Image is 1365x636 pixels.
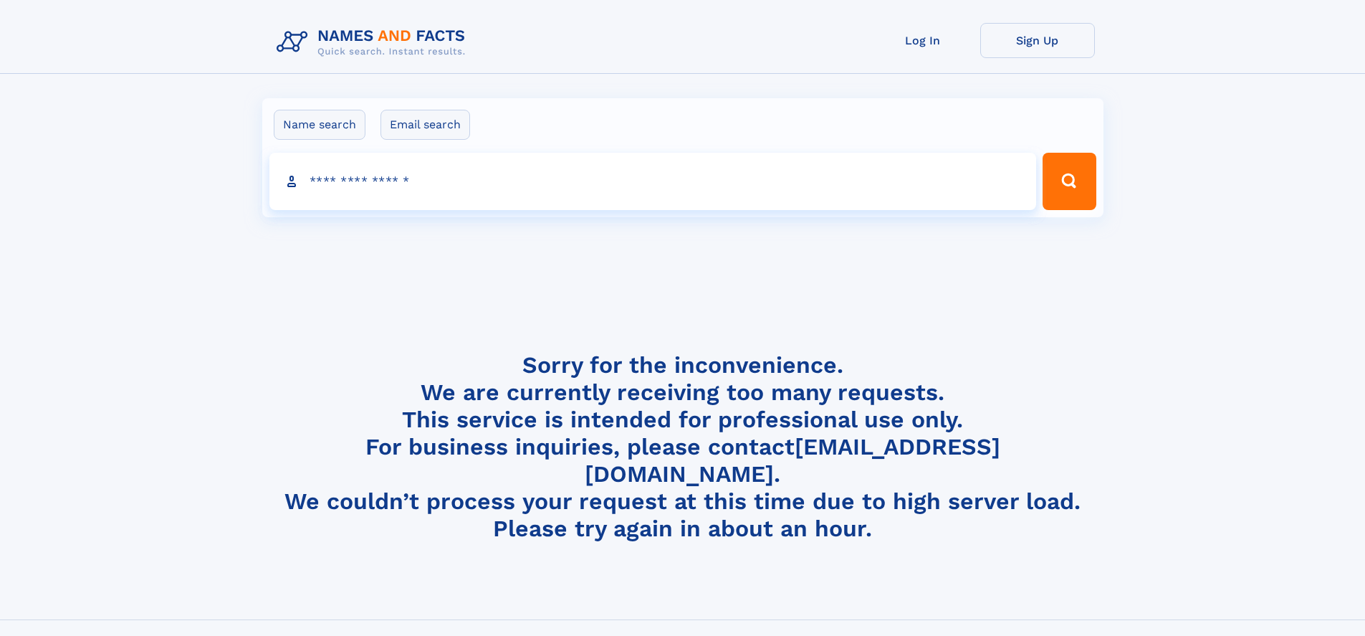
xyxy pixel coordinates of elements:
[271,351,1095,543] h4: Sorry for the inconvenience. We are currently receiving too many requests. This service is intend...
[980,23,1095,58] a: Sign Up
[269,153,1037,210] input: search input
[274,110,365,140] label: Name search
[866,23,980,58] a: Log In
[271,23,477,62] img: Logo Names and Facts
[1043,153,1096,210] button: Search Button
[380,110,470,140] label: Email search
[585,433,1000,488] a: [EMAIL_ADDRESS][DOMAIN_NAME]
